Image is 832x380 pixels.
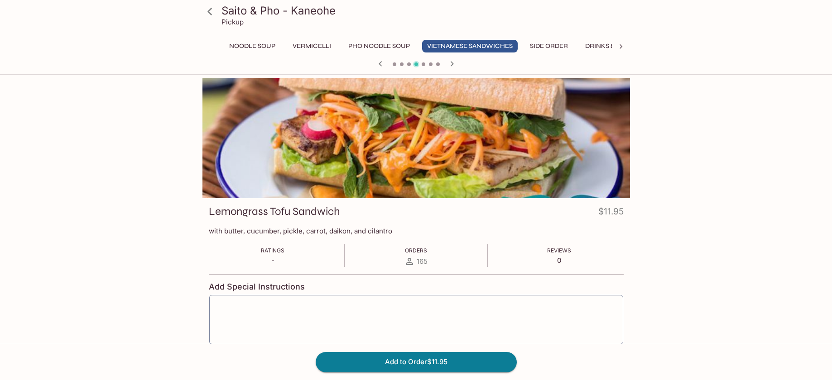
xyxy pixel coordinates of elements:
[547,247,571,254] span: Reviews
[221,18,244,26] p: Pickup
[598,204,624,222] h4: $11.95
[209,227,624,235] p: with butter, cucumber, pickle, carrot, daikon, and cilantro
[221,4,626,18] h3: Saito & Pho - Kaneohe
[209,282,624,292] h4: Add Special Instructions
[525,40,573,52] button: Side Order
[224,40,280,52] button: Noodle Soup
[547,256,571,265] p: 0
[261,256,284,265] p: -
[580,40,653,52] button: Drinks & Desserts
[405,247,427,254] span: Orders
[343,40,415,52] button: Pho Noodle Soup
[316,352,517,372] button: Add to Order$11.95
[422,40,518,52] button: Vietnamese Sandwiches
[209,204,340,218] h3: Lemongrass Tofu Sandwich
[288,40,336,52] button: Vermicelli
[261,247,284,254] span: Ratings
[202,78,630,198] div: Lemongrass Tofu Sandwich
[417,257,428,266] span: 165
